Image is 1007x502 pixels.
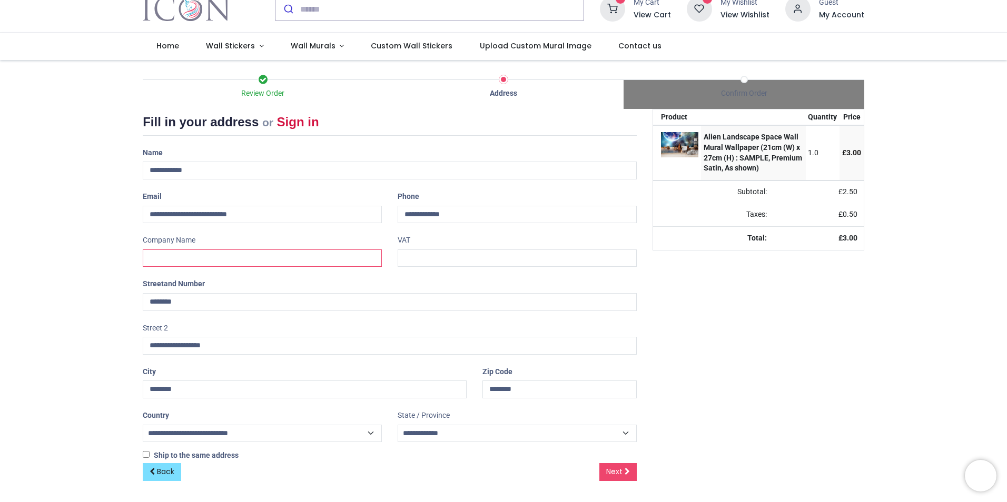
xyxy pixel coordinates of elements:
label: Street 2 [143,319,168,337]
small: or [262,116,273,128]
td: Subtotal: [653,180,774,204]
span: Custom Wall Stickers [371,41,452,51]
label: Company Name [143,232,195,249]
span: Wall Stickers [206,41,255,51]
span: £ [838,187,857,196]
a: Next [599,463,637,481]
a: Sign in [277,115,319,129]
input: Ship to the same address [143,451,150,458]
a: View Cart [634,10,671,21]
div: Review Order [143,88,383,99]
span: 3.00 [846,148,861,157]
span: 0.50 [843,210,857,218]
label: Ship to the same address [143,450,239,461]
span: Back [157,466,174,477]
div: Address [383,88,624,99]
th: Product [653,109,701,125]
div: 1.0 [808,148,837,158]
label: Phone [398,188,419,206]
a: 0 [687,4,712,13]
span: and Number [164,279,205,288]
span: Fill in your address [143,115,259,129]
td: Taxes: [653,203,774,226]
span: 3.00 [843,234,857,242]
a: View Wishlist [720,10,769,21]
label: VAT [398,232,410,249]
a: 1 [600,4,625,13]
label: Street [143,275,205,293]
label: Country [143,407,169,425]
a: Back [143,463,181,481]
label: State / Province [398,407,450,425]
span: 2.50 [843,187,857,196]
label: Zip Code [482,363,512,381]
th: Quantity [806,109,840,125]
a: Wall Stickers [192,33,277,60]
div: Confirm Order [624,88,864,99]
label: Name [143,144,163,162]
th: Price [840,109,864,125]
span: £ [842,148,861,157]
label: City [143,363,156,381]
strong: Alien Landscape Space Wall Mural Wallpaper (21cm (W) x 27cm (H) : SAMPLE, Premium Satin, As shown) [704,133,802,172]
a: Wall Murals [277,33,358,60]
label: Email [143,188,162,206]
span: Upload Custom Mural Image [480,41,591,51]
a: My Account [819,10,864,21]
span: Next [606,466,623,477]
strong: Total: [747,234,767,242]
span: £ [838,210,857,218]
span: Contact us [618,41,662,51]
span: Home [156,41,179,51]
span: Wall Murals [291,41,335,51]
img: [WS-42135-SAMPLE-F-DIGITAL_BB] Alien Landscape Space Wall Mural Wallpaper (21cm (W) x 27cm (H) : ... [661,132,698,157]
iframe: Brevo live chat [965,460,996,491]
strong: £ [838,234,857,242]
